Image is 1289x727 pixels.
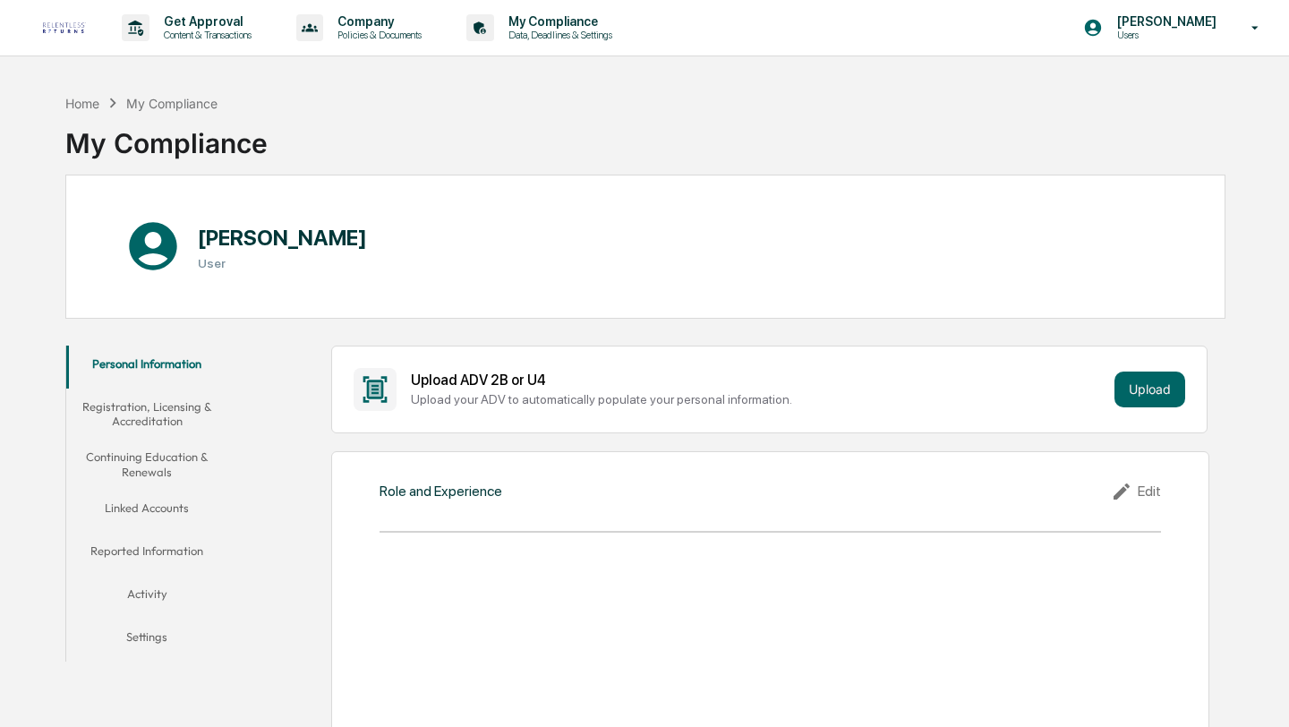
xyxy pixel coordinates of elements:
[66,490,227,533] button: Linked Accounts
[1103,14,1225,29] p: [PERSON_NAME]
[1111,481,1161,502] div: Edit
[1103,29,1225,41] p: Users
[65,113,268,159] div: My Compliance
[411,392,1107,406] div: Upload your ADV to automatically populate your personal information.
[65,96,99,111] div: Home
[198,225,367,251] h1: [PERSON_NAME]
[380,483,502,500] div: Role and Experience
[66,439,227,490] button: Continuing Education & Renewals
[494,29,621,41] p: Data, Deadlines & Settings
[43,22,86,33] img: logo
[494,14,621,29] p: My Compliance
[126,96,218,111] div: My Compliance
[66,533,227,576] button: Reported Information
[66,389,227,440] button: Registration, Licensing & Accreditation
[149,29,260,41] p: Content & Transactions
[198,256,367,270] h3: User
[66,346,227,389] button: Personal Information
[411,372,1107,389] div: Upload ADV 2B or U4
[66,346,227,662] div: secondary tabs example
[1114,372,1185,407] button: Upload
[323,29,431,41] p: Policies & Documents
[66,619,227,662] button: Settings
[149,14,260,29] p: Get Approval
[323,14,431,29] p: Company
[66,576,227,619] button: Activity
